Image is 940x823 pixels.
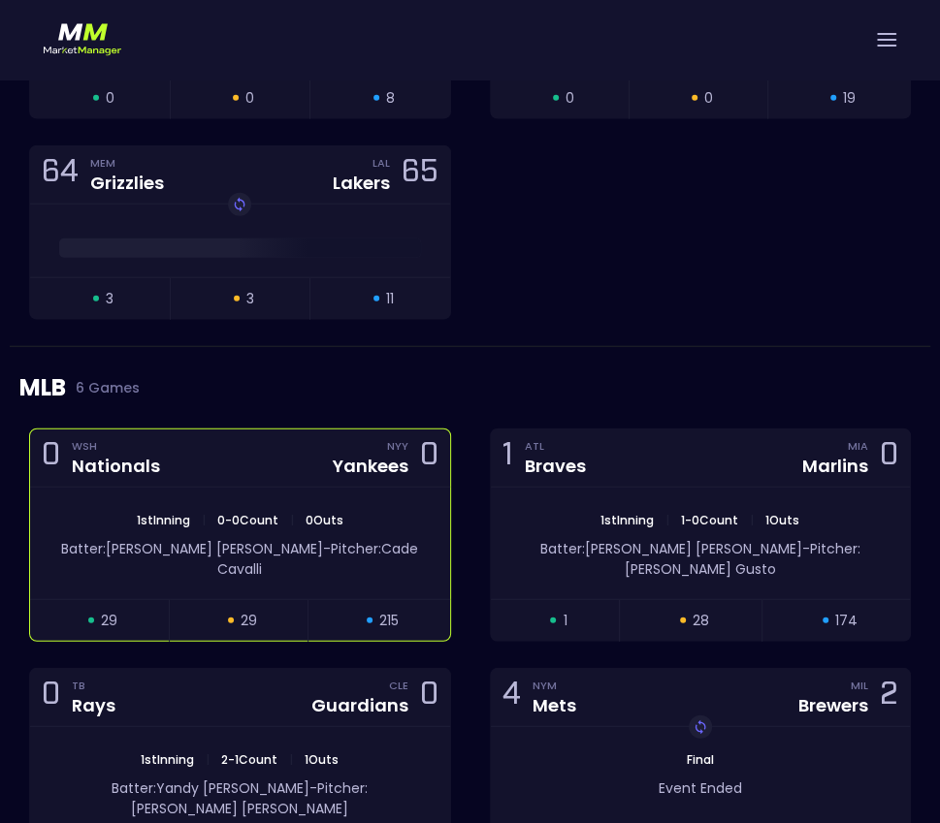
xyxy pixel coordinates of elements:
[232,197,247,212] img: replayImg
[215,751,283,768] span: 2 - 1 Count
[798,694,868,716] div: Brewers
[42,440,60,476] div: 0
[525,438,586,454] div: ATL
[72,455,160,477] div: Nationals
[744,512,760,528] span: |
[533,694,576,716] div: Mets
[760,512,805,528] span: 1 Outs
[333,172,390,194] div: Lakers
[90,172,164,194] div: Grizzlies
[106,289,113,309] span: 3
[61,539,323,558] span: Batter: [PERSON_NAME] [PERSON_NAME]
[533,678,576,693] div: NYM
[681,751,720,768] span: Final
[245,88,254,109] span: 0
[851,678,868,693] div: MIL
[246,289,254,309] span: 3
[420,680,438,715] div: 0
[502,680,521,715] div: 4
[563,611,567,631] span: 1
[566,88,574,109] span: 0
[300,512,349,528] span: 0 Outs
[284,512,300,528] span: |
[200,751,215,768] span: |
[309,778,317,798] span: -
[333,455,408,477] div: Yankees
[323,539,331,558] span: -
[704,88,713,109] span: 0
[659,778,742,798] span: Event Ended
[112,778,309,798] span: Batter: Yandy [PERSON_NAME]
[211,512,284,528] span: 0 - 0 Count
[386,88,395,109] span: 8
[693,719,708,735] img: replayImg
[379,611,399,631] span: 215
[217,539,418,579] span: Pitcher: Cade Cavalli
[72,438,160,454] div: WSH
[675,512,744,528] span: 1 - 0 Count
[101,611,117,631] span: 29
[540,539,802,558] span: Batter: [PERSON_NAME] [PERSON_NAME]
[802,539,810,558] span: -
[373,155,390,171] div: LAL
[42,157,79,193] div: 64
[131,512,196,528] span: 1st Inning
[387,438,408,454] div: NYY
[880,680,898,715] div: 2
[693,611,709,631] span: 28
[72,694,115,716] div: Rays
[402,157,438,193] div: 65
[595,512,660,528] span: 1st Inning
[525,455,586,477] div: Braves
[106,88,114,109] span: 0
[44,19,121,60] img: logo
[835,611,858,631] span: 174
[283,751,299,768] span: |
[880,440,898,476] div: 0
[42,680,60,715] div: 0
[90,155,164,171] div: MEM
[848,438,868,454] div: MIA
[131,778,368,818] span: Pitcher: [PERSON_NAME] [PERSON_NAME]
[625,539,860,579] span: Pitcher: [PERSON_NAME] Gusto
[66,380,140,396] span: 6 Games
[843,88,856,109] span: 19
[502,440,513,476] div: 1
[386,289,394,309] span: 11
[420,440,438,476] div: 0
[660,512,675,528] span: |
[311,694,408,716] div: Guardians
[196,512,211,528] span: |
[135,751,200,768] span: 1st Inning
[19,347,921,428] div: MLB
[299,751,344,768] span: 1 Outs
[72,678,115,693] div: TB
[389,678,408,693] div: CLE
[802,455,868,477] div: Marlins
[241,611,257,631] span: 29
